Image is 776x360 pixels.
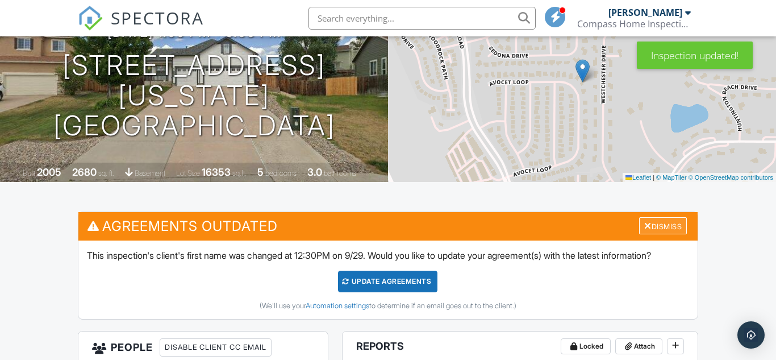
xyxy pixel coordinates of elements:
span: Lot Size [176,169,200,177]
div: 16353 [202,166,231,178]
span: bathrooms [324,169,356,177]
div: Inspection updated! [637,42,753,69]
span: bedrooms [265,169,297,177]
img: The Best Home Inspection Software - Spectora [78,6,103,31]
h1: [STREET_ADDRESS] [US_STATE][GEOGRAPHIC_DATA] [18,51,370,140]
div: Compass Home Inspection LLC [577,18,691,30]
input: Search everything... [308,7,536,30]
span: sq.ft. [232,169,247,177]
div: Update Agreements [338,271,437,292]
a: © MapTiler [656,174,687,181]
div: This inspection's client's first name was changed at 12:30PM on 9/29. Would you like to update yo... [78,241,698,319]
h3: [DATE] 1:00 pm - 3:00 pm [107,24,281,40]
span: basement [135,169,165,177]
span: | [653,174,654,181]
div: 3.0 [307,166,322,178]
a: Leaflet [625,174,651,181]
span: Built [23,169,35,177]
div: [PERSON_NAME] [608,7,682,18]
div: (We'll use your to determine if an email goes out to the client.) [87,301,690,311]
a: © OpenStreetMap contributors [689,174,773,181]
a: Automation settings [306,301,369,310]
div: Open Intercom Messenger [737,321,765,349]
h3: Agreements Outdated [78,212,698,240]
div: 2680 [72,166,97,178]
span: sq. ft. [98,169,114,177]
span: SPECTORA [111,6,204,30]
div: 5 [257,166,264,178]
div: Disable Client CC Email [160,338,272,357]
div: Dismiss [639,217,687,235]
img: Marker [575,59,590,82]
a: SPECTORA [78,15,204,39]
div: 2005 [37,166,61,178]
